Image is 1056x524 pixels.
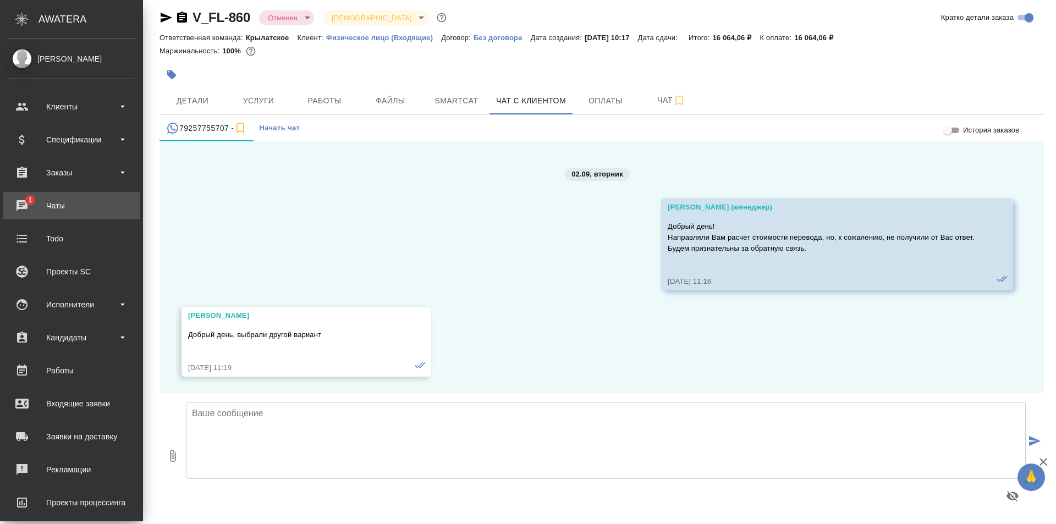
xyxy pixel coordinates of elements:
[159,47,222,55] p: Маржинальность:
[8,329,135,346] div: Кандидаты
[222,47,244,55] p: 100%
[441,34,474,42] p: Договор:
[999,483,1026,509] button: Предпросмотр
[3,423,140,450] a: Заявки на доставку
[585,34,638,42] p: [DATE] 10:17
[8,230,135,247] div: Todo
[38,8,143,30] div: AWATERA
[794,34,842,42] p: 16 064,06 ₽
[159,11,173,24] button: Скопировать ссылку для ЯМессенджера
[3,456,140,483] a: Рекламации
[3,390,140,417] a: Входящие заявки
[668,221,975,254] p: Добрый день! Направляли Вам расчет стоимости перевода, но, к сожалению, не получили от Вас ответ....
[941,12,1014,23] span: Кратко детали заказа
[8,197,135,214] div: Чаты
[3,225,140,252] a: Todo
[193,10,250,25] a: V_FL-860
[244,44,258,58] button: 0.00 RUB;
[323,10,428,25] div: Отменен
[8,362,135,379] div: Работы
[1022,466,1041,489] span: 🙏
[3,258,140,285] a: Проекты SC
[638,34,680,42] p: Дата сдачи:
[326,34,442,42] p: Физическое лицо (Входящие)
[8,296,135,313] div: Исполнители
[259,122,300,135] span: Начать чат
[1018,464,1045,491] button: 🙏
[166,94,219,108] span: Детали
[673,94,686,107] svg: Подписаться
[234,122,247,135] svg: Подписаться
[579,94,632,108] span: Оплаты
[8,98,135,115] div: Клиенты
[3,489,140,516] a: Проекты процессинга
[175,11,189,24] button: Скопировать ссылку
[159,34,246,42] p: Ответственная команда:
[760,34,794,42] p: К оплате:
[645,93,698,107] span: Чат
[297,34,326,42] p: Клиент:
[254,115,305,141] button: Начать чат
[166,122,247,135] div: 79257755707 (Наталья) - (undefined)
[668,202,975,213] div: [PERSON_NAME] (менеджер)
[531,34,585,42] p: Дата создания:
[259,10,314,25] div: Отменен
[188,362,393,373] div: [DATE] 11:19
[668,276,975,287] div: [DATE] 11:16
[571,169,623,180] p: 02.09, вторник
[364,94,417,108] span: Файлы
[188,310,393,321] div: [PERSON_NAME]
[298,94,351,108] span: Работы
[3,357,140,384] a: Работы
[21,195,38,206] span: 1
[712,34,760,42] p: 16 064,06 ₽
[435,10,449,25] button: Доп статусы указывают на важность/срочность заказа
[8,53,135,65] div: [PERSON_NAME]
[963,125,1019,136] span: История заказов
[8,164,135,181] div: Заказы
[188,329,393,340] p: Добрый день, выбрали другой вариант
[265,13,301,23] button: Отменен
[246,34,298,42] p: Крылатское
[328,13,415,23] button: [DEMOGRAPHIC_DATA]
[159,115,1044,141] div: simple tabs example
[689,34,712,42] p: Итого:
[159,63,184,87] button: Добавить тэг
[8,461,135,478] div: Рекламации
[496,94,566,108] span: Чат с клиентом
[430,94,483,108] span: Smartcat
[326,32,442,42] a: Физическое лицо (Входящие)
[232,94,285,108] span: Услуги
[8,263,135,280] div: Проекты SC
[8,395,135,412] div: Входящие заявки
[3,192,140,219] a: 1Чаты
[8,428,135,445] div: Заявки на доставку
[474,34,531,42] p: Без договора
[474,32,531,42] a: Без договора
[8,494,135,511] div: Проекты процессинга
[8,131,135,148] div: Спецификации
